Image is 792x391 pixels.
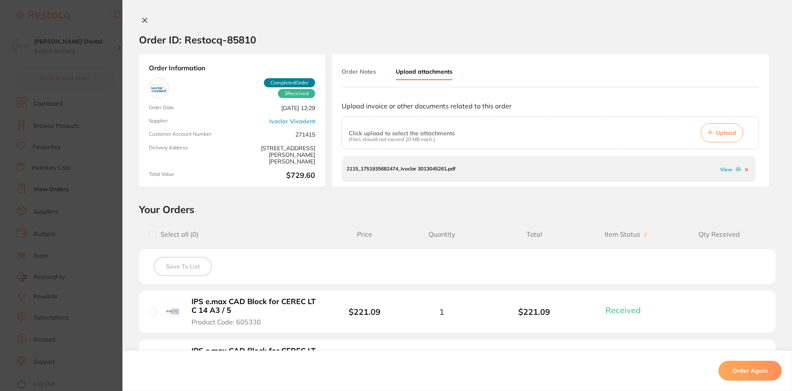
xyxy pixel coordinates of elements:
[149,131,229,138] span: Customer Account Number
[149,145,229,165] span: Delivery Address
[347,166,455,172] p: 2115_1751935682474_Ivoclar 3013045261.pdf
[334,230,395,238] span: Price
[278,89,315,98] span: Received
[488,230,581,238] span: Total
[603,305,651,315] button: Received
[154,257,212,276] button: Save To List
[151,80,167,96] img: Ivoclar Vivadent
[716,129,736,137] span: Upload
[264,78,315,87] span: Completed Order
[191,297,319,314] b: IPS e.max CAD Block for CEREC LT C 14 A3 / 5
[349,130,455,137] p: Click upload to select the attachments
[149,171,229,180] span: Total Value
[163,350,183,370] img: IPS e.max CAD Block for CEREC LT C 14 BL3 / 5
[269,118,315,125] a: Ivoclar Vivadent
[235,171,315,180] b: $729.60
[149,64,315,72] strong: Order Information
[149,118,229,125] span: Supplier
[581,230,673,238] span: Item Status
[139,34,256,46] h2: Order ID: Restocq- 85810
[156,230,199,238] span: Select all ( 0 )
[488,307,581,317] b: $221.09
[701,123,743,142] button: Upload
[605,305,641,315] span: Received
[189,346,322,375] button: IPS e.max CAD Block for CEREC LT C 14 BL3 / 5 Product Code: 605345
[163,301,183,321] img: IPS e.max CAD Block for CEREC LT C 14 A3 / 5
[718,361,782,381] button: Order Again
[396,64,452,80] button: Upload attachments
[235,131,315,138] span: 271415
[191,318,261,326] span: Product Code: 605330
[349,137,455,142] p: (Files should not exceed 20 MB each.)
[342,102,759,110] p: Upload invoice or other documents related to this order
[139,203,775,216] h2: Your Orders
[191,347,319,364] b: IPS e.max CAD Block for CEREC LT C 14 BL3 / 5
[342,64,376,79] button: Order Notes
[235,145,315,165] span: [STREET_ADDRESS][PERSON_NAME][PERSON_NAME]
[439,307,444,317] span: 1
[673,230,766,238] span: Qty Received
[349,307,380,317] b: $221.09
[395,230,488,238] span: Quantity
[720,166,732,173] a: View
[235,105,315,111] span: [DATE] 12:29
[189,297,322,326] button: IPS e.max CAD Block for CEREC LT C 14 A3 / 5 Product Code: 605330
[149,105,229,111] span: Order Date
